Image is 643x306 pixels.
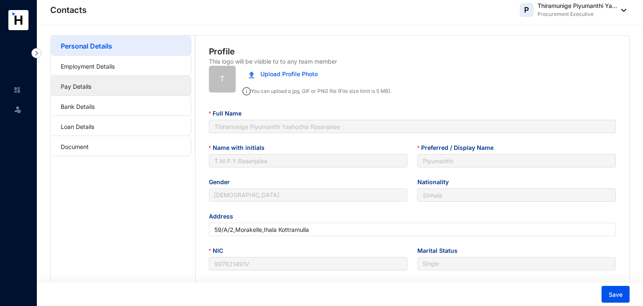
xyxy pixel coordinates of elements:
label: Address [209,212,239,221]
p: Procurement Executive [538,10,617,18]
p: Thiramunige Piyumanthi Ya... [538,2,617,10]
label: Preferred / Display Name [417,143,499,152]
span: Save [609,291,622,299]
p: Contacts [50,4,87,16]
button: Upload Profile Photo [242,66,324,82]
label: Marital Status [417,246,463,255]
a: Personal Details [61,42,112,50]
button: Save [602,286,630,303]
a: Pay Details [61,83,91,90]
img: home-unselected.a29eae3204392db15eaf.svg [13,86,21,94]
li: Home [7,82,27,98]
input: Address [209,223,616,236]
input: Preferred / Display Name [417,154,616,167]
a: Document [61,143,89,150]
label: Nationality [417,177,455,187]
input: Nationality [417,188,616,202]
label: Date of Birth [209,280,251,290]
img: leave-unselected.2934df6273408c3f84d9.svg [13,105,22,113]
span: Single [422,257,611,270]
label: NIC [209,246,229,255]
span: Upload Profile Photo [260,69,318,79]
img: nav-icon-right.af6afadce00d159da59955279c43614e.svg [31,48,41,58]
span: Female [214,189,402,201]
input: Full Name [209,120,616,133]
p: Profile [209,46,235,57]
img: upload.c0f81fc875f389a06f631e1c6d8834da.svg [249,71,255,78]
a: Bank Details [61,103,95,110]
img: info.ad751165ce926853d1d36026adaaebbf.svg [242,87,251,95]
p: You can upload a jpg, GIF or PNG file (File size limit is 5 MB). [242,84,391,95]
span: P [524,6,529,14]
a: Employment Details [61,63,115,70]
label: Full Name [209,109,247,118]
input: NIC [209,257,407,270]
label: Name with initials [209,143,270,152]
label: Gender [209,177,236,187]
input: Name with initials [209,154,407,167]
p: This logo will be visible to to any team member [209,57,337,66]
a: Loan Details [61,123,94,130]
span: T [220,73,225,85]
img: dropdown-black.8e83cc76930a90b1a4fdb6d089b7bf3a.svg [617,9,626,12]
